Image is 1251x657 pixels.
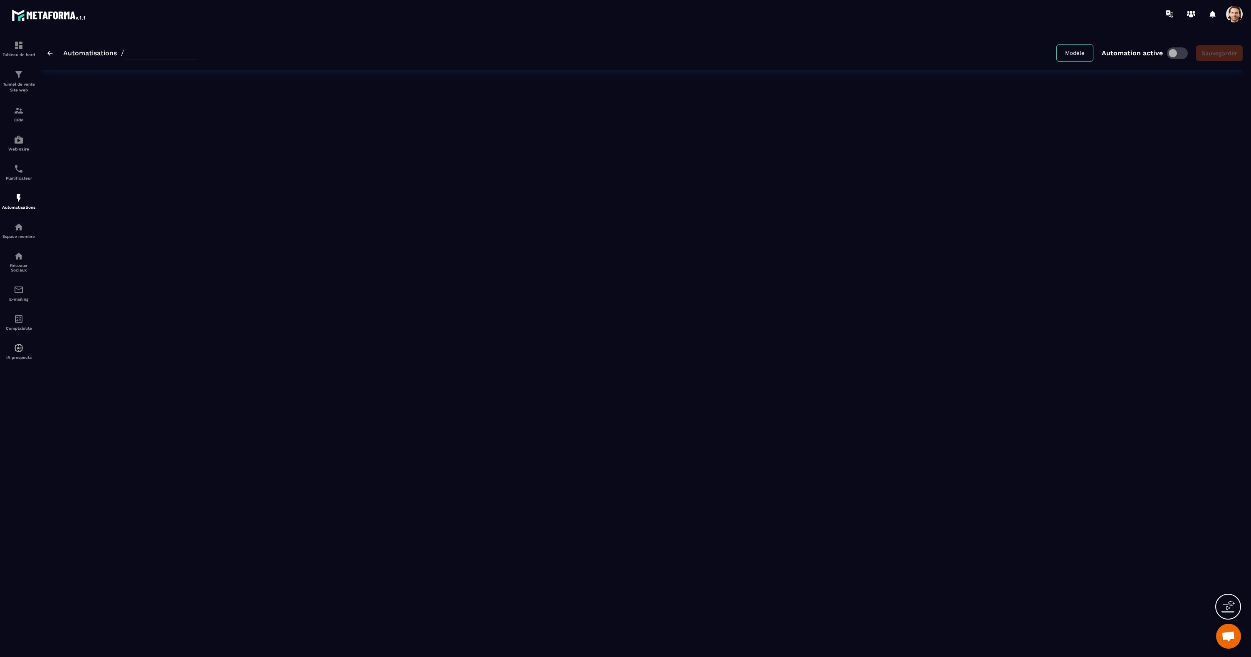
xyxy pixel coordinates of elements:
p: Tunnel de vente Site web [2,82,35,93]
img: logo [12,7,87,22]
a: emailemailE-mailing [2,279,35,308]
p: Espace membre [2,234,35,239]
a: formationformationTunnel de vente Site web [2,63,35,99]
img: formation [14,40,24,50]
img: social-network [14,251,24,261]
button: Modèle [1056,44,1093,62]
a: automationsautomationsEspace membre [2,216,35,245]
p: Tableau de bord [2,52,35,57]
a: Automatisations [63,49,117,57]
p: Planificateur [2,176,35,180]
img: arrow [47,51,53,56]
img: email [14,285,24,295]
a: accountantaccountantComptabilité [2,308,35,337]
a: formationformationCRM [2,99,35,128]
img: scheduler [14,164,24,174]
a: automationsautomationsAutomatisations [2,187,35,216]
p: Automatisations [2,205,35,210]
p: Comptabilité [2,326,35,331]
p: Webinaire [2,147,35,151]
img: automations [14,193,24,203]
p: Automation active [1102,49,1163,57]
img: automations [14,222,24,232]
p: Réseaux Sociaux [2,263,35,272]
a: schedulerschedulerPlanificateur [2,158,35,187]
span: / [121,49,124,57]
a: automationsautomationsWebinaire [2,128,35,158]
img: formation [14,69,24,79]
a: social-networksocial-networkRéseaux Sociaux [2,245,35,279]
a: formationformationTableau de bord [2,34,35,63]
img: accountant [14,314,24,324]
p: E-mailing [2,297,35,301]
p: IA prospects [2,355,35,360]
img: automations [14,135,24,145]
img: formation [14,106,24,116]
p: CRM [2,118,35,122]
a: Mở cuộc trò chuyện [1216,624,1241,649]
img: automations [14,343,24,353]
